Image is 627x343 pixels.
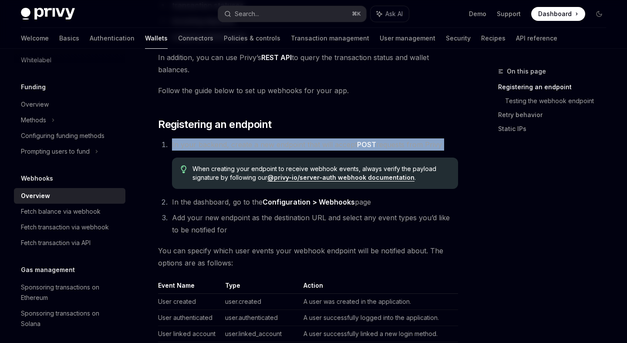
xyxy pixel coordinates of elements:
td: A user successfully linked a new login method. [300,326,458,342]
div: Methods [21,115,46,125]
div: Fetch transaction via API [21,238,91,248]
a: Registering an endpoint [498,80,613,94]
a: Dashboard [531,7,585,21]
td: User created [158,294,221,310]
div: Prompting users to fund [21,146,90,157]
a: Fetch transaction via API [14,235,125,251]
span: On this page [507,66,546,77]
a: Testing the webhook endpoint [505,94,613,108]
a: Security [446,28,471,49]
strong: POST [357,140,376,149]
h5: Gas management [21,265,75,275]
td: A user was created in the application. [300,294,458,310]
a: @privy-io/server-auth webhook documentation [267,174,415,182]
td: User authenticated [158,310,221,326]
span: In your backend, create a new endpoint that will accept requests from Privy [172,140,442,149]
div: Overview [21,99,49,110]
td: User linked account [158,326,221,342]
span: Ask AI [385,10,403,18]
a: Recipes [481,28,506,49]
button: Ask AI [371,6,409,22]
span: Registering an endpoint [158,118,271,131]
span: In addition, you can use Privy’s to query the transaction status and wallet balances. [158,51,458,76]
a: Configuring funding methods [14,128,125,144]
a: Transaction management [291,28,369,49]
th: Action [300,281,458,294]
span: In the dashboard, go to the page [172,198,371,206]
a: Wallets [145,28,168,49]
a: Authentication [90,28,135,49]
button: Search...⌘K [218,6,366,22]
a: Overview [14,188,125,204]
a: Static IPs [498,122,613,136]
h5: Funding [21,82,46,92]
td: user.authenticated [222,310,300,326]
a: Connectors [178,28,213,49]
a: API reference [516,28,557,49]
span: You can specify which user events your webhook endpoint will be notified about. The options are a... [158,245,458,269]
span: ⌘ K [352,10,361,17]
strong: Configuration > Webhooks [263,198,355,206]
div: Sponsoring transactions on Solana [21,308,120,329]
span: Dashboard [538,10,572,18]
a: Retry behavior [498,108,613,122]
a: Demo [469,10,486,18]
a: Fetch balance via webhook [14,204,125,219]
a: Basics [59,28,79,49]
a: Fetch transaction via webhook [14,219,125,235]
td: user.linked_account [222,326,300,342]
div: Sponsoring transactions on Ethereum [21,282,120,303]
div: Search... [235,9,259,19]
a: User management [380,28,435,49]
a: REST API [261,53,292,62]
td: user.created [222,294,300,310]
div: Fetch balance via webhook [21,206,101,217]
span: Follow the guide below to set up webhooks for your app. [158,84,458,97]
a: Overview [14,97,125,112]
div: Overview [21,191,50,201]
a: Support [497,10,521,18]
a: Policies & controls [224,28,280,49]
div: Configuring funding methods [21,131,104,141]
img: dark logo [21,8,75,20]
a: Sponsoring transactions on Ethereum [14,279,125,306]
span: Add your new endpoint as the destination URL and select any event types you’d like to be notified... [172,213,450,234]
th: Type [222,281,300,294]
svg: Tip [181,165,187,173]
h5: Webhooks [21,173,53,184]
button: Toggle dark mode [592,7,606,21]
div: Fetch transaction via webhook [21,222,109,232]
a: Welcome [21,28,49,49]
td: A user successfully logged into the application. [300,310,458,326]
a: Sponsoring transactions on Solana [14,306,125,332]
th: Event Name [158,281,221,294]
span: When creating your endpoint to receive webhook events, always verify the payload signature by fol... [192,165,449,182]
